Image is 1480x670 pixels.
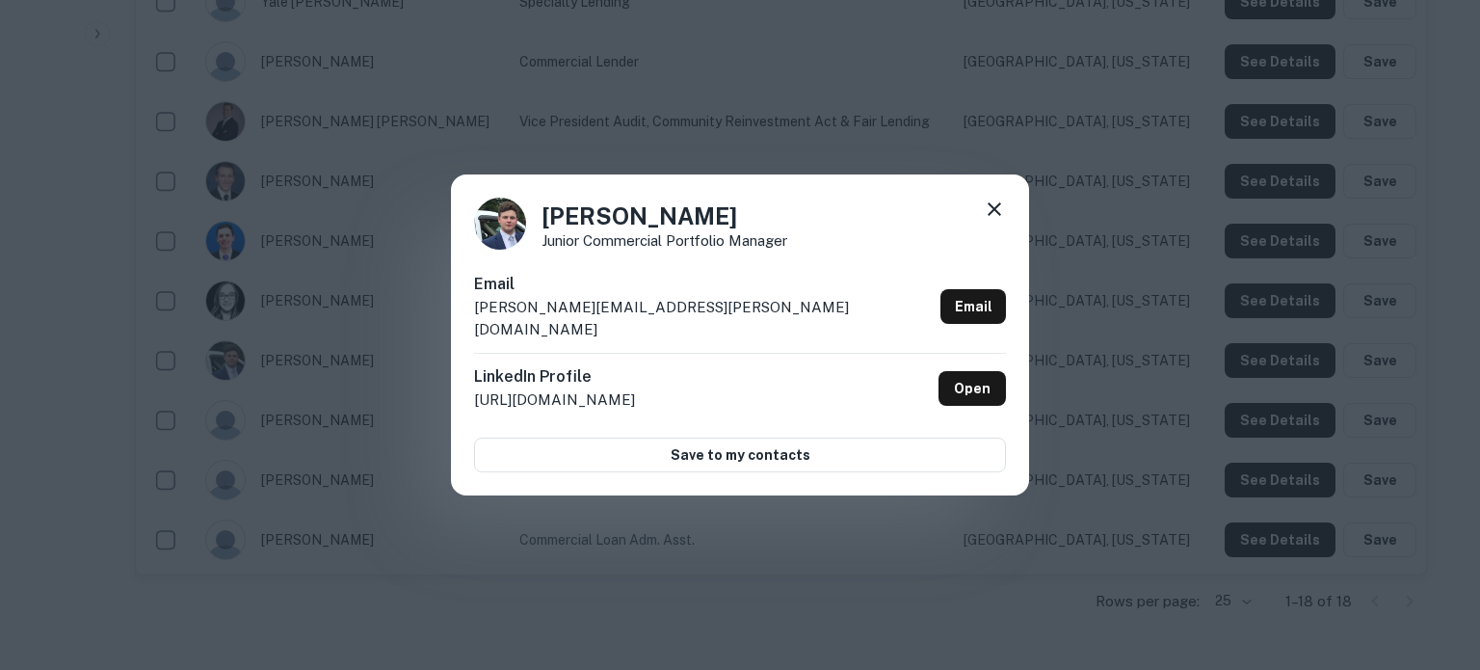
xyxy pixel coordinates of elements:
[1384,516,1480,608] iframe: Chat Widget
[474,296,933,341] p: [PERSON_NAME][EMAIL_ADDRESS][PERSON_NAME][DOMAIN_NAME]
[938,371,1006,406] a: Open
[474,273,933,296] h6: Email
[542,233,787,248] p: Junior Commercial Portfolio Manager
[474,389,635,412] p: [URL][DOMAIN_NAME]
[542,199,787,233] h4: [PERSON_NAME]
[474,198,526,250] img: 1613425170522
[474,365,635,389] h6: LinkedIn Profile
[474,438,1006,472] button: Save to my contacts
[940,289,1006,324] a: Email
